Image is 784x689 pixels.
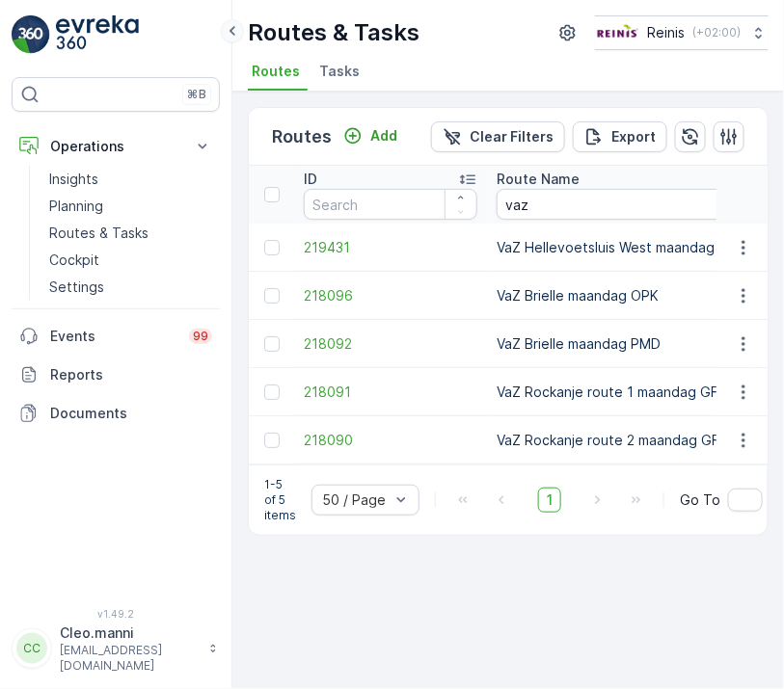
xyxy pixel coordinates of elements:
[304,238,477,257] a: 219431
[252,62,300,81] span: Routes
[12,608,220,620] span: v 1.49.2
[304,286,477,305] a: 218096
[304,431,477,450] a: 218090
[12,623,220,674] button: CCCleo.manni[EMAIL_ADDRESS][DOMAIN_NAME]
[304,189,477,220] input: Search
[12,127,220,166] button: Operations
[370,126,397,146] p: Add
[264,240,280,255] div: Toggle Row Selected
[49,251,99,270] p: Cockpit
[49,278,104,297] p: Settings
[272,123,332,150] p: Routes
[50,404,212,423] p: Documents
[573,121,667,152] button: Export
[56,15,139,54] img: logo_light-DOdMpM7g.png
[304,170,317,189] p: ID
[41,274,220,301] a: Settings
[648,23,686,42] p: Reinis
[50,365,212,384] p: Reports
[264,288,280,304] div: Toggle Row Selected
[248,17,419,48] p: Routes & Tasks
[538,488,561,513] span: 1
[264,336,280,352] div: Toggle Row Selected
[595,22,640,43] img: Reinis-Logo-Vrijstaand_Tekengebied-1-copy2_aBO4n7j.png
[41,166,220,193] a: Insights
[12,15,50,54] img: logo
[487,224,756,272] td: VaZ Hellevoetsluis West maandag GFT
[49,224,149,243] p: Routes & Tasks
[264,433,280,448] div: Toggle Row Selected
[611,127,656,146] p: Export
[16,633,47,664] div: CC
[487,368,756,416] td: VaZ Rockanje route 1 maandag GFT
[264,384,280,400] div: Toggle Row Selected
[60,643,199,674] p: [EMAIL_ADDRESS][DOMAIN_NAME]
[497,189,746,220] input: Search
[336,124,405,147] button: Add
[60,623,199,643] p: Cleo.manni
[12,356,220,394] a: Reports
[187,87,206,102] p: ⌘B
[319,62,360,81] span: Tasks
[487,320,756,368] td: VaZ Brielle maandag PMD
[12,394,220,433] a: Documents
[487,416,756,464] td: VaZ Rockanje route 2 maandag GFT
[304,383,477,402] a: 218091
[693,25,742,40] p: ( +02:00 )
[50,327,177,346] p: Events
[49,197,103,216] p: Planning
[12,317,220,356] a: Events99
[431,121,565,152] button: Clear Filters
[41,193,220,220] a: Planning
[193,329,208,344] p: 99
[49,170,98,189] p: Insights
[487,272,756,320] td: VaZ Brielle maandag OPK
[41,247,220,274] a: Cockpit
[264,477,296,523] p: 1-5 of 5 items
[680,490,720,510] span: Go To
[41,220,220,247] a: Routes & Tasks
[497,170,580,189] p: Route Name
[304,334,477,354] a: 218092
[595,15,769,50] button: Reinis(+02:00)
[50,137,181,156] p: Operations
[470,127,554,146] p: Clear Filters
